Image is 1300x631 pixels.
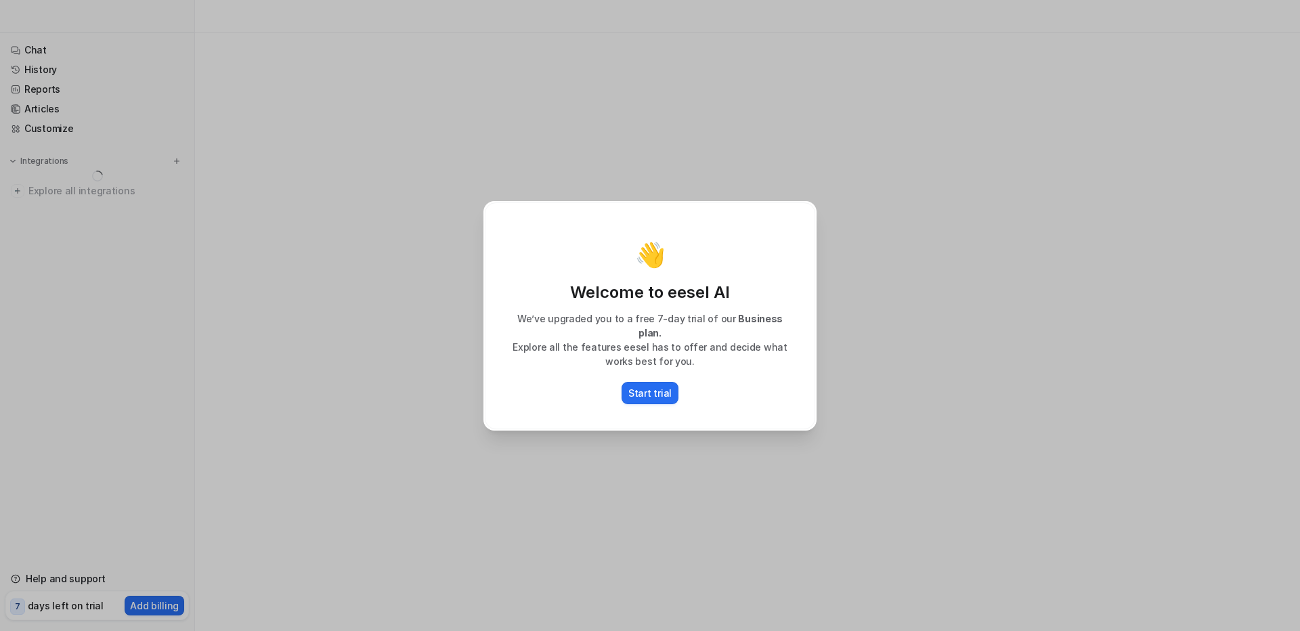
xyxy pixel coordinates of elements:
p: Start trial [628,386,672,400]
p: We’ve upgraded you to a free 7-day trial of our [499,311,801,340]
p: Explore all the features eesel has to offer and decide what works best for you. [499,340,801,368]
p: Welcome to eesel AI [499,282,801,303]
button: Start trial [622,382,678,404]
p: 👋 [635,241,666,268]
